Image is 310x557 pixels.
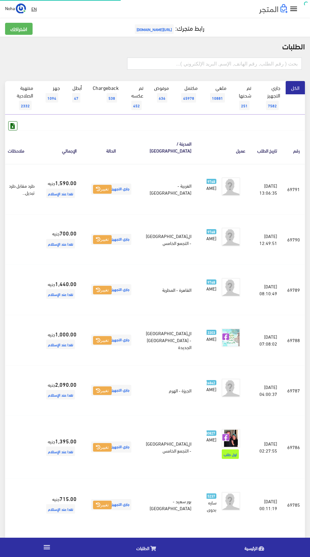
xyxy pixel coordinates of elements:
[19,101,32,110] span: 2332
[127,58,302,70] input: بحث ( رقم الطلب, رقم الهاتف, الإسم, البريد اﻹلكتروني )...
[124,81,149,115] a: تم عكسه452
[93,185,112,194] button: تغيير
[141,315,196,365] td: ال[GEOGRAPHIC_DATA] - [GEOGRAPHIC_DATA] الجديدة
[207,177,216,191] a: 9768 [PERSON_NAME]
[174,81,203,107] a: مكتمل45978
[40,130,82,164] th: اﻹجمالي
[5,81,39,115] a: منتهية الصلاحية2332
[251,365,282,416] td: [DATE] 04:00:37
[207,228,216,241] a: 9768 [PERSON_NAME]
[207,278,216,292] a: 9768 [PERSON_NAME]
[40,164,82,215] td: جنيه
[43,543,51,551] i: 
[65,81,87,107] a: أبطل47
[251,416,282,479] td: [DATE] 02:27:55
[282,130,305,164] th: رقم
[289,4,298,14] i: 
[181,93,196,103] span: 45978
[251,130,282,164] th: تاريخ الطلب
[245,544,257,552] span: الرئيسية
[87,81,124,107] a: Chargeback538
[93,336,112,345] button: تغيير
[91,499,131,510] span: جاري التجهيز
[72,93,80,103] span: 47
[251,164,282,215] td: [DATE] 13:06:35
[55,380,77,388] strong: 2,090.00
[207,492,216,513] a: 5237 ساره بدوي
[207,379,216,392] a: 26862 [PERSON_NAME]
[5,4,15,12] span: Noha
[40,315,82,365] td: جنيه
[206,279,216,285] span: 9768
[259,4,288,14] img: .
[133,22,204,34] a: رابط متجرك:[URL][DOMAIN_NAME]
[94,539,202,555] a: الطلبات
[91,441,131,453] span: جاري التجهيز
[210,93,225,103] span: 10881
[141,365,196,416] td: الجيزة - الهرم
[91,335,131,346] span: جاري التجهيز
[91,184,131,195] span: جاري التجهيز
[55,330,77,338] strong: 1,000.00
[40,365,82,416] td: جنيه
[207,328,216,342] a: 3303 [PERSON_NAME]
[207,498,216,514] span: ساره بدوي
[141,214,196,265] td: ال[GEOGRAPHIC_DATA] - التجمع الخامس
[196,130,251,164] th: عميل
[107,93,117,103] span: 538
[282,416,305,479] td: 69786
[91,385,131,396] span: جاري التجهيز
[282,315,305,365] td: 69788
[40,479,82,531] td: جنيه
[206,493,216,499] span: 5237
[5,3,26,13] a: ... Noha
[59,494,77,503] strong: 715.00
[204,430,216,436] span: 30827
[141,416,196,479] td: ال[GEOGRAPHIC_DATA] - التجمع الخامس
[55,437,77,445] strong: 1,395.00
[141,479,196,531] td: بور سعيد - [GEOGRAPHIC_DATA]
[141,265,196,315] td: القاهرة - المطرية
[93,443,112,452] button: تغيير
[131,101,142,110] span: 452
[257,81,286,115] a: جاري التجهيز7582
[204,380,216,385] span: 26862
[93,501,112,510] button: تغيير
[136,544,149,552] span: الطلبات
[91,234,131,245] span: جاري التجهيز
[93,386,112,395] button: تغيير
[46,447,75,456] span: نقدا عند الإستلام
[221,328,240,347] img: picture
[46,289,75,299] span: نقدا عند الإستلام
[222,449,239,459] span: اول طلب
[221,278,240,297] img: avatar.png
[206,330,216,335] span: 3303
[221,228,240,247] img: avatar.png
[157,93,167,103] span: 636
[251,265,282,315] td: [DATE] 08:10:49
[93,286,112,295] button: تغيير
[29,3,39,15] a: EN
[39,81,65,107] a: جهز1094
[82,130,141,164] th: الحالة
[141,164,196,215] td: الغربية - [GEOGRAPHIC_DATA]
[251,214,282,265] td: [DATE] 12:49:51
[266,101,279,110] span: 7582
[221,177,240,196] img: avatar.png
[40,214,82,265] td: جنيه
[46,340,75,349] span: نقدا عند الإستلام
[282,479,305,531] td: 69785
[46,239,75,248] span: نقدا عند الإستلام
[239,101,250,110] span: 251
[5,23,33,35] a: اشتراكك
[59,229,77,237] strong: 700.00
[286,81,305,94] a: الكل
[282,265,305,315] td: 69789
[282,365,305,416] td: 69787
[206,179,216,184] span: 9768
[282,214,305,265] td: 69790
[203,81,232,107] a: ملغي10881
[221,492,240,511] img: avatar.png
[40,265,82,315] td: جنيه
[46,189,75,198] span: نقدا عند الإستلام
